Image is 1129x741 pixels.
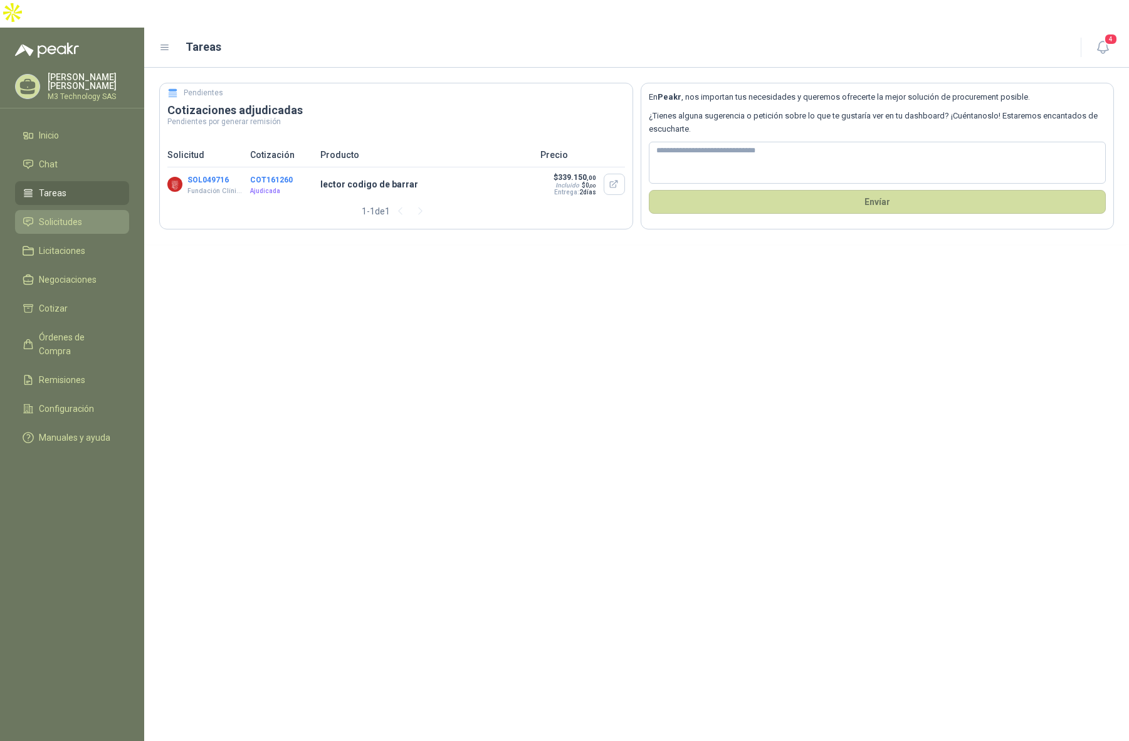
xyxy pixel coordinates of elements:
h1: Tareas [186,38,221,56]
a: Solicitudes [15,210,129,234]
span: 0 [586,182,596,189]
p: Ajudicada [250,186,313,196]
p: En , nos importan tus necesidades y queremos ofrecerte la mejor solución de procurement posible. [649,91,1106,103]
a: Manuales y ayuda [15,426,129,449]
img: Logo peakr [15,43,79,58]
span: Manuales y ayuda [39,431,110,444]
span: Chat [39,157,58,171]
button: 4 [1091,36,1114,59]
p: Solicitud [167,148,243,162]
button: COT161260 [250,176,293,184]
span: Solicitudes [39,215,82,229]
p: Precio [540,148,625,162]
a: Órdenes de Compra [15,325,129,363]
span: Negociaciones [39,273,97,286]
p: Entrega: [553,189,596,196]
a: Chat [15,152,129,176]
p: Pendientes por generar remisión [167,118,625,125]
a: Licitaciones [15,239,129,263]
span: Inicio [39,129,59,142]
p: Producto [320,148,533,162]
h3: Cotizaciones adjudicadas [167,103,625,118]
p: Cotización [250,148,313,162]
div: 1 - 1 de 1 [362,201,430,221]
span: $ [582,182,596,189]
b: Peakr [658,92,681,102]
a: Cotizar [15,297,129,320]
p: lector codigo de barrar [320,177,533,191]
span: Configuración [39,402,94,416]
img: Company Logo [167,177,182,192]
a: Tareas [15,181,129,205]
h5: Pendientes [184,87,223,99]
p: ¿Tienes alguna sugerencia o petición sobre lo que te gustaría ver en tu dashboard? ¡Cuéntanoslo! ... [649,110,1106,135]
a: Negociaciones [15,268,129,292]
span: Cotizar [39,302,68,315]
span: Órdenes de Compra [39,330,117,358]
p: M3 Technology SAS [48,93,129,100]
div: Incluido [555,182,579,189]
p: [PERSON_NAME] [PERSON_NAME] [48,73,129,90]
span: 4 [1104,33,1118,45]
span: Tareas [39,186,66,200]
a: Remisiones [15,368,129,392]
span: ,00 [589,183,596,189]
button: SOL049716 [187,176,229,184]
span: 2 días [579,189,596,196]
span: Licitaciones [39,244,85,258]
button: Envíar [649,190,1106,214]
span: Remisiones [39,373,85,387]
span: ,00 [587,174,596,181]
a: Configuración [15,397,129,421]
a: Inicio [15,124,129,147]
p: $ [553,173,596,182]
p: Fundación Clínica Shaio [187,186,244,196]
span: 339.150 [558,173,596,182]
